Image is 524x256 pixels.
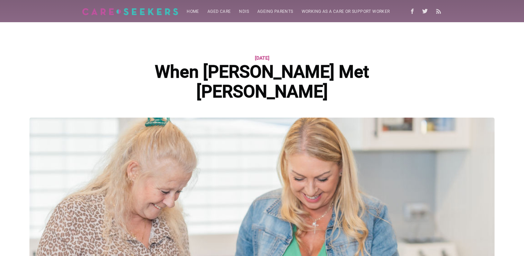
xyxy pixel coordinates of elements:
[253,5,297,18] a: Ageing parents
[297,5,394,18] a: Working as a care or support worker
[98,62,426,102] h1: When [PERSON_NAME] Met [PERSON_NAME]
[235,5,253,18] a: NDIS
[255,54,269,62] time: [DATE]
[82,8,179,15] img: Careseekers
[203,5,235,18] a: Aged Care
[183,5,203,18] a: Home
